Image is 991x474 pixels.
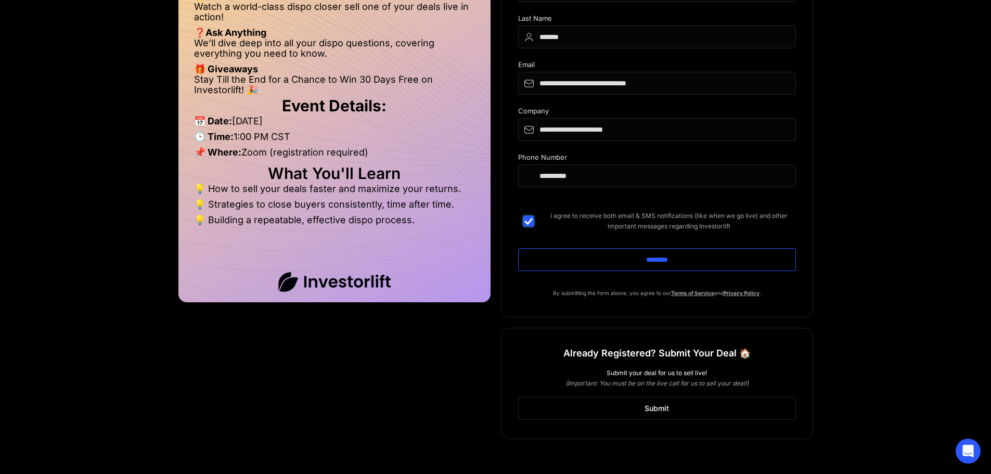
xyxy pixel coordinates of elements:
[194,116,475,132] li: [DATE]
[194,2,475,28] li: Watch a world-class dispo closer sell one of your deals live in action!
[194,147,475,163] li: Zoom (registration required)
[518,61,796,72] div: Email
[563,344,751,363] h1: Already Registered? Submit Your Deal 🏠
[671,290,714,296] a: Terms of Service
[542,211,796,232] span: I agree to receive both email & SMS notifications (like when we go live) and other important mess...
[194,215,475,225] li: 💡 Building a repeatable, effective dispo process.
[194,184,475,199] li: 💡 How to sell your deals faster and maximize your returns.
[518,368,796,378] div: Submit your deal for us to sell live!
[194,147,241,158] strong: 📌 Where:
[194,132,475,147] li: 1:00 PM CST
[282,96,387,115] strong: Event Details:
[194,168,475,178] h2: What You'll Learn
[194,38,475,64] li: We’ll dive deep into all your dispo questions, covering everything you need to know.
[724,290,760,296] a: Privacy Policy
[194,199,475,215] li: 💡 Strategies to close buyers consistently, time after time.
[194,63,258,74] strong: 🎁 Giveaways
[194,74,475,95] li: Stay Till the End for a Chance to Win 30 Days Free on Investorlift! 🎉
[956,439,981,464] div: Open Intercom Messenger
[518,288,796,298] p: By submitting the form above, you agree to our and .
[518,15,796,25] div: Last Name
[518,397,796,420] a: Submit
[194,131,234,142] strong: 🕒 Time:
[518,153,796,164] div: Phone Number
[194,116,232,126] strong: 📅 Date:
[194,27,266,38] strong: ❓Ask Anything
[518,107,796,118] div: Company
[565,379,749,387] em: (Important: You must be on the live call for us to sell your deal!)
